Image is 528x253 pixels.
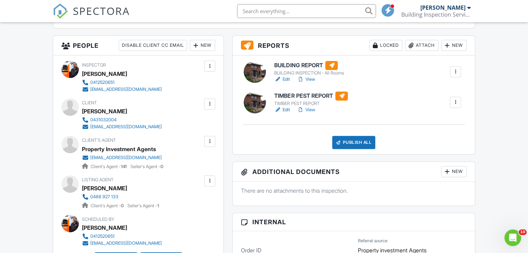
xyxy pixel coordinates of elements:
[82,193,153,200] a: 0488 927 133
[274,101,348,106] div: TIMBER PEST REPORT
[131,164,163,169] span: Seller's Agent -
[274,61,344,70] h6: BUILDING REPORT
[53,36,224,55] h3: People
[405,40,438,51] div: Attach
[233,162,475,182] h3: Additional Documents
[297,106,315,113] a: View
[90,241,162,246] div: [EMAIL_ADDRESS][DOMAIN_NAME]
[274,91,348,107] a: TIMBER PEST REPORT TIMBER PEST REPORT
[274,61,344,76] a: BUILDING REPORT BUILDING INSPECTION - All Rooms
[82,154,162,161] a: [EMAIL_ADDRESS][DOMAIN_NAME]
[233,36,475,55] h3: Reports
[90,87,162,92] div: [EMAIL_ADDRESS][DOMAIN_NAME]
[519,229,527,235] span: 10
[190,40,215,51] div: New
[82,217,114,222] span: Scheduled By
[233,213,475,231] h3: Internal
[73,3,130,18] span: SPECTORA
[82,79,162,86] a: 0412520651
[91,164,128,169] span: Client's Agent -
[369,40,402,51] div: Locked
[121,203,124,208] strong: 0
[82,240,162,247] a: [EMAIL_ADDRESS][DOMAIN_NAME]
[82,223,127,233] div: [PERSON_NAME]
[90,117,117,123] div: 0431032004
[441,166,467,177] div: New
[82,183,127,193] div: [PERSON_NAME]
[127,203,159,208] span: Seller's Agent -
[82,144,156,154] div: Property Investment Agents
[82,123,162,130] a: [EMAIL_ADDRESS][DOMAIN_NAME]
[441,40,467,51] div: New
[358,238,387,244] label: Referral source
[274,91,348,101] h6: TIMBER PEST REPORT
[504,229,521,246] iframe: Intercom live chat
[82,116,162,123] a: 0431032004
[82,106,127,116] div: [PERSON_NAME]
[90,80,115,85] div: 0412520651
[82,233,162,240] a: 0412520651
[274,70,344,76] div: BUILDING INSPECTION - All Rooms
[274,76,290,83] a: Edit
[82,100,97,105] span: Client
[160,164,163,169] strong: 0
[82,177,114,182] span: Listing Agent
[241,187,467,194] p: There are no attachments to this inspection.
[121,164,127,169] strong: 141
[274,106,290,113] a: Edit
[91,203,125,208] span: Client's Agent -
[420,4,466,11] div: [PERSON_NAME]
[332,136,376,149] div: Publish All
[82,69,127,79] div: [PERSON_NAME]
[53,3,68,19] img: The Best Home Inspection Software - Spectora
[90,124,162,130] div: [EMAIL_ADDRESS][DOMAIN_NAME]
[401,11,471,18] div: Building Inspection Services
[53,9,130,24] a: SPECTORA
[90,234,115,239] div: 0412520651
[119,40,187,51] div: Disable Client CC Email
[90,155,162,160] div: [EMAIL_ADDRESS][DOMAIN_NAME]
[82,86,162,93] a: [EMAIL_ADDRESS][DOMAIN_NAME]
[237,4,376,18] input: Search everything...
[82,62,106,68] span: Inspector
[90,194,118,200] div: 0488 927 133
[157,203,159,208] strong: 1
[82,138,116,143] span: Client's Agent
[297,76,315,83] a: View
